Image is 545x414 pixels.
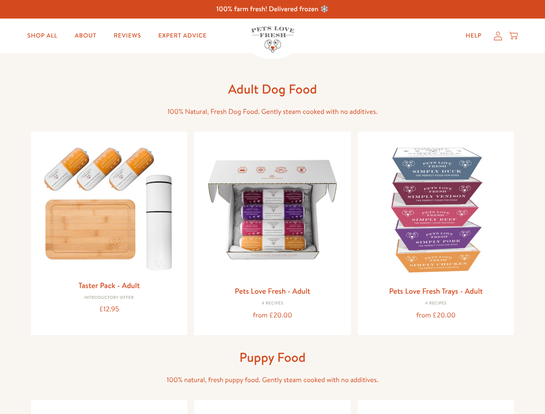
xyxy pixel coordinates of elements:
[365,310,507,321] div: from £20.00
[38,304,181,315] div: £12.95
[79,280,140,291] a: Taster Pack - Adult
[365,301,507,306] div: 4 Recipes
[38,295,181,301] div: Introductory Offer
[107,27,148,44] a: Reviews
[201,138,344,281] img: Pets Love Fresh - Adult
[167,375,378,385] span: 100% natural, fresh puppy food. Gently steam cooked with no additives.
[135,81,411,97] h1: Adult Dog Food
[68,27,103,44] a: About
[365,138,507,281] img: Pets Love Fresh Trays - Adult
[251,26,294,53] img: Pets Love Fresh
[201,301,344,306] div: 4 Recipes
[167,107,378,116] span: 100% Natural, Fresh Dog Food. Gently steam cooked with no additives.
[389,285,483,296] a: Pets Love Fresh Trays - Adult
[135,349,411,366] h1: Puppy Food
[38,138,181,275] img: Taster Pack - Adult
[201,310,344,321] div: from £20.00
[459,27,488,44] a: Help
[151,27,214,44] a: Expert Advice
[235,285,310,296] a: Pets Love Fresh - Adult
[20,27,64,44] a: Shop All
